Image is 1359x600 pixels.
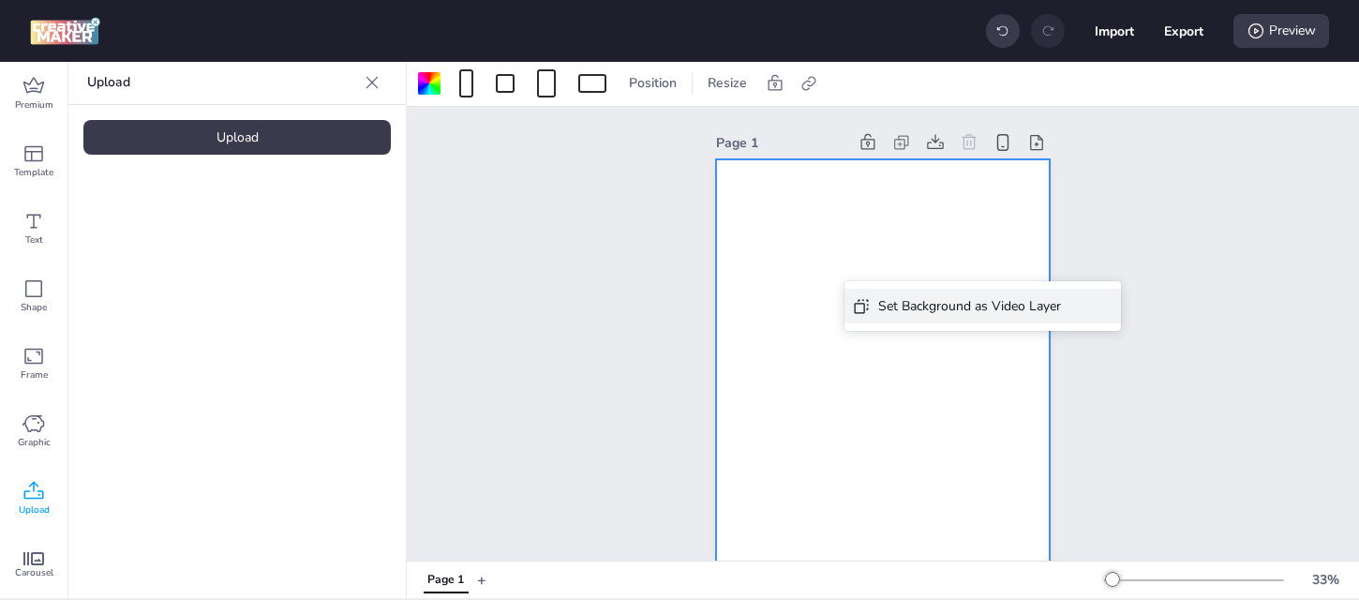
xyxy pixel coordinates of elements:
button: Import [1095,11,1134,51]
p: Upload [87,60,357,105]
div: Set Background as Video Layer [878,296,1061,316]
span: Template [14,165,53,180]
span: Upload [19,502,50,517]
div: 33 % [1303,570,1348,590]
span: Carousel [15,565,53,580]
div: Page 1 [716,133,847,153]
div: Upload [83,120,391,155]
span: Position [625,73,680,93]
span: Frame [21,367,48,382]
button: Export [1164,11,1203,51]
button: + [477,563,486,596]
span: Premium [15,97,53,112]
span: Graphic [18,435,51,450]
div: Preview [1233,14,1329,48]
img: logo Creative Maker [30,17,100,45]
div: Page 1 [427,572,464,589]
div: Tabs [414,563,477,596]
span: Resize [704,73,751,93]
span: Text [25,232,43,247]
span: Shape [21,300,47,315]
